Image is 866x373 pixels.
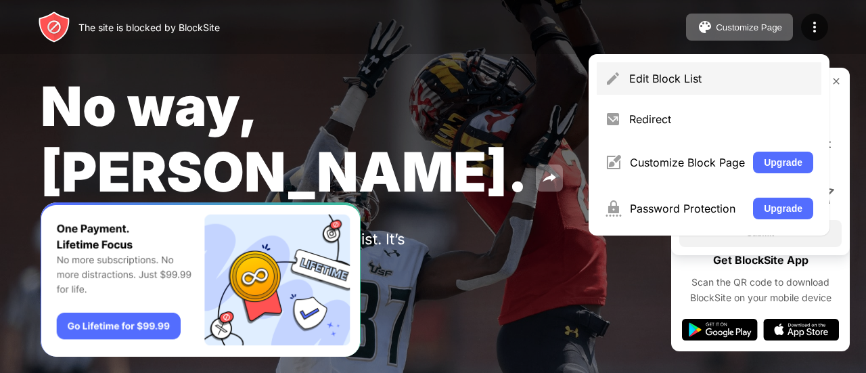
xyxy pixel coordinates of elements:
[686,14,793,41] button: Customize Page
[753,152,813,173] button: Upgrade
[697,19,713,35] img: pallet.svg
[806,19,823,35] img: menu-icon.svg
[629,112,813,126] div: Redirect
[630,202,745,215] div: Password Protection
[630,156,745,169] div: Customize Block Page
[716,22,782,32] div: Customize Page
[41,73,528,204] span: No way, [PERSON_NAME].
[605,70,621,87] img: menu-pencil.svg
[605,111,621,127] img: menu-redirect.svg
[38,11,70,43] img: header-logo.svg
[831,76,842,87] img: rate-us-close.svg
[605,200,622,217] img: menu-password.svg
[41,202,361,357] iframe: Banner
[753,198,813,219] button: Upgrade
[629,72,813,85] div: Edit Block List
[605,154,622,171] img: menu-customize.svg
[78,22,220,33] div: The site is blocked by BlockSite
[541,170,557,186] img: share.svg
